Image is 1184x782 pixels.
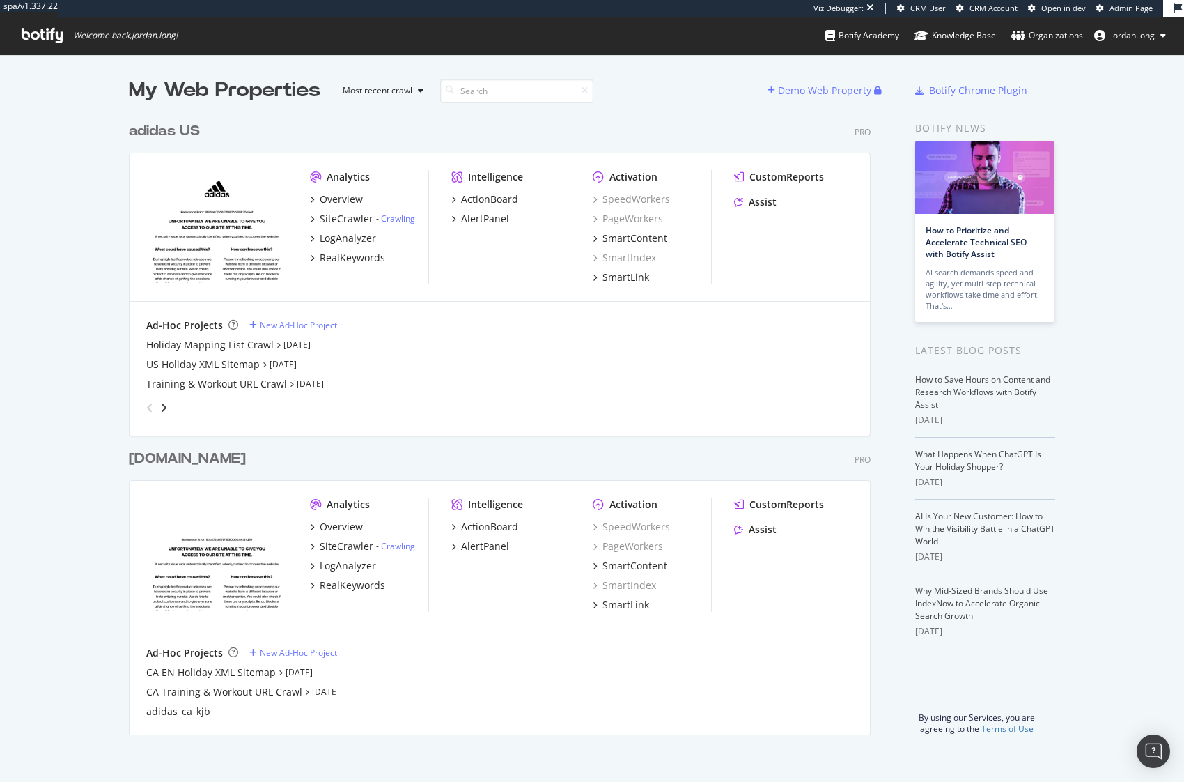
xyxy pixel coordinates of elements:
[146,377,287,391] a: Training & Workout URL Crawl
[778,84,871,98] div: Demo Web Property
[855,126,871,138] div: Pro
[320,559,376,573] div: LogAnalyzer
[926,224,1027,260] a: How to Prioritize and Accelerate Technical SEO with Botify Assist
[283,339,311,351] a: [DATE]
[260,647,337,659] div: New Ad-Hoc Project
[343,86,412,95] div: Most recent crawl
[593,212,663,226] div: PageWorkers
[915,414,1055,427] div: [DATE]
[376,540,415,552] div: -
[915,121,1055,136] div: Botify news
[593,231,667,245] a: SmartContent
[1028,3,1086,14] a: Open in dev
[914,29,996,43] div: Knowledge Base
[1111,29,1155,41] span: jordan.long
[376,213,415,224] div: -
[146,498,288,611] img: adidas.ca
[898,705,1055,735] div: By using our Services, you are agreeing to the
[146,646,223,660] div: Ad-Hoc Projects
[915,625,1055,638] div: [DATE]
[141,397,159,419] div: angle-left
[593,251,656,265] a: SmartIndex
[915,510,1055,547] a: AI Is Your New Customer: How to Win the Visibility Battle in a ChatGPT World
[593,559,667,573] a: SmartContent
[146,666,276,680] a: CA EN Holiday XML Sitemap
[593,270,649,284] a: SmartLink
[593,520,670,534] a: SpeedWorkers
[1137,735,1170,768] div: Open Intercom Messenger
[602,559,667,573] div: SmartContent
[73,30,178,41] span: Welcome back, jordan.long !
[129,121,205,141] a: adidas US
[260,319,337,331] div: New Ad-Hoc Project
[855,454,871,466] div: Pro
[320,212,373,226] div: SiteCrawler
[734,170,824,184] a: CustomReports
[749,170,824,184] div: CustomReports
[146,338,274,352] a: Holiday Mapping List Crawl
[129,121,200,141] div: adidas US
[956,3,1018,14] a: CRM Account
[749,523,777,537] div: Assist
[249,319,337,331] a: New Ad-Hoc Project
[320,578,385,592] div: RealKeywords
[320,251,385,265] div: RealKeywords
[915,84,1027,98] a: Botify Chrome Plugin
[915,141,1054,214] img: How to Prioritize and Accelerate Technical SEO with Botify Assist
[734,498,824,512] a: CustomReports
[768,84,874,96] a: Demo Web Property
[468,498,523,512] div: Intelligence
[146,685,302,699] a: CA Training & Workout URL Crawl
[146,170,288,283] img: adidas.com/us
[320,539,373,553] div: SiteCrawler
[320,192,363,206] div: Overview
[1041,3,1086,13] span: Open in dev
[327,498,370,512] div: Analytics
[310,192,363,206] a: Overview
[270,358,297,370] a: [DATE]
[593,539,663,553] a: PageWorkers
[1096,3,1153,14] a: Admin Page
[593,598,649,612] a: SmartLink
[440,79,593,103] input: Search
[146,705,210,719] a: adidas_ca_kjb
[593,192,670,206] a: SpeedWorkers
[1011,29,1083,43] div: Organizations
[310,251,385,265] a: RealKeywords
[749,195,777,209] div: Assist
[451,192,518,206] a: ActionBoard
[320,520,363,534] div: Overview
[451,212,509,226] a: AlertPanel
[310,559,376,573] a: LogAnalyzer
[969,3,1018,13] span: CRM Account
[312,686,339,698] a: [DATE]
[609,498,657,512] div: Activation
[813,3,864,14] div: Viz Debugger:
[602,231,667,245] div: SmartContent
[451,520,518,534] a: ActionBoard
[461,539,509,553] div: AlertPanel
[593,578,656,592] div: SmartIndex
[825,17,899,54] a: Botify Academy
[297,378,324,390] a: [DATE]
[1109,3,1153,13] span: Admin Page
[914,17,996,54] a: Knowledge Base
[129,105,882,735] div: grid
[929,84,1027,98] div: Botify Chrome Plugin
[310,520,363,534] a: Overview
[310,212,415,226] a: SiteCrawler- Crawling
[468,170,523,184] div: Intelligence
[926,267,1044,312] div: AI search demands speed and agility, yet multi-step technical workflows take time and effort. Tha...
[910,3,946,13] span: CRM User
[381,540,415,552] a: Crawling
[146,358,260,371] a: US Holiday XML Sitemap
[451,539,509,553] a: AlertPanel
